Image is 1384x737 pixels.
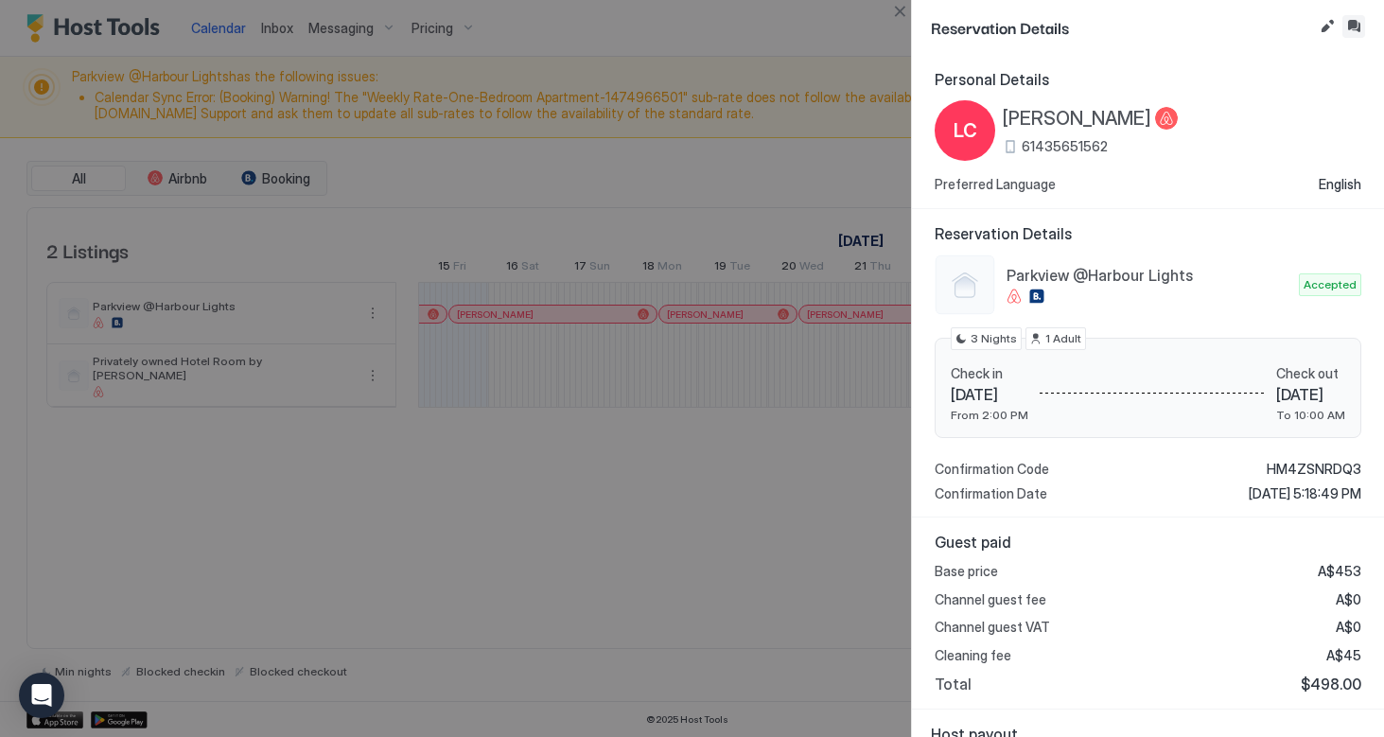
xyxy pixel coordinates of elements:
[935,70,1361,89] span: Personal Details
[1342,15,1365,38] button: Inbox
[19,673,64,718] div: Open Intercom Messenger
[935,619,1050,636] span: Channel guest VAT
[1326,647,1361,664] span: A$45
[1007,266,1291,285] span: Parkview @Harbour Lights
[1267,461,1361,478] span: HM4ZSNRDQ3
[1336,591,1361,608] span: A$0
[935,224,1361,243] span: Reservation Details
[935,591,1046,608] span: Channel guest fee
[951,385,1028,404] span: [DATE]
[1022,138,1108,155] span: 61435651562
[1336,619,1361,636] span: A$0
[931,15,1312,39] span: Reservation Details
[1276,385,1345,404] span: [DATE]
[951,408,1028,422] span: From 2:00 PM
[1003,107,1151,131] span: [PERSON_NAME]
[1316,15,1339,38] button: Edit reservation
[935,485,1047,502] span: Confirmation Date
[935,533,1361,552] span: Guest paid
[951,365,1028,382] span: Check in
[1319,176,1361,193] span: English
[954,116,977,145] span: LC
[1276,365,1345,382] span: Check out
[1304,276,1357,293] span: Accepted
[1249,485,1361,502] span: [DATE] 5:18:49 PM
[935,647,1011,664] span: Cleaning fee
[1045,330,1081,347] span: 1 Adult
[935,563,998,580] span: Base price
[935,675,972,693] span: Total
[935,176,1056,193] span: Preferred Language
[935,461,1049,478] span: Confirmation Code
[1301,675,1361,693] span: $498.00
[1276,408,1345,422] span: To 10:00 AM
[1318,563,1361,580] span: A$453
[971,330,1017,347] span: 3 Nights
